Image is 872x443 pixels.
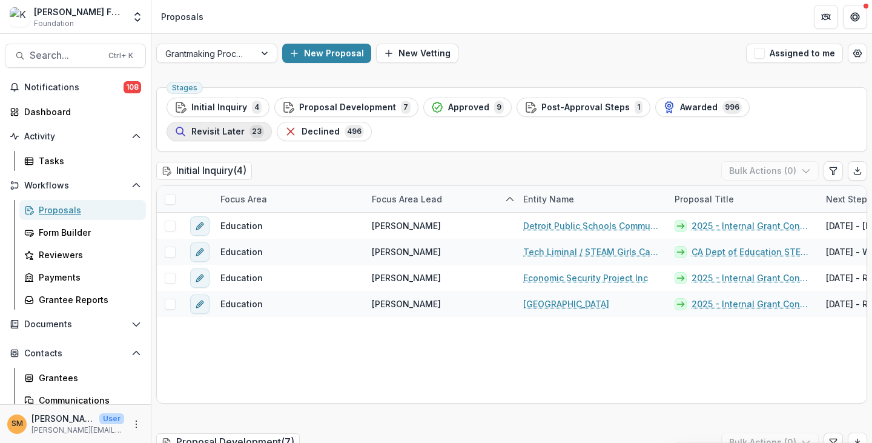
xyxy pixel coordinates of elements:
div: Focus Area [213,186,365,212]
span: Contacts [24,348,127,359]
a: 2025 - Internal Grant Concept Form [692,298,811,310]
div: Proposal Title [667,193,741,205]
p: [PERSON_NAME] [31,412,94,425]
div: Payments [39,271,136,284]
button: Revisit Later23 [167,122,272,141]
div: Form Builder [39,226,136,239]
a: Form Builder [19,222,146,242]
a: Grantee Reports [19,290,146,310]
button: Open Documents [5,315,146,334]
nav: breadcrumb [156,8,208,25]
span: 7 [401,101,411,114]
div: [PERSON_NAME] Foundation [34,5,124,18]
button: Initial Inquiry4 [167,98,269,117]
button: More [129,417,144,431]
button: Declined496 [277,122,372,141]
div: Proposals [39,204,136,216]
a: Tasks [19,151,146,171]
a: Economic Security Project Inc [523,271,648,284]
a: Reviewers [19,245,146,265]
button: Bulk Actions (0) [721,161,819,181]
span: Foundation [34,18,74,29]
button: edit [190,295,210,314]
button: Assigned to me [746,44,843,63]
button: Open table manager [848,44,867,63]
button: Search... [5,44,146,68]
button: Export table data [848,161,867,181]
a: CA Dept of Education STEAM grant [692,245,811,258]
div: Communications [39,394,136,407]
div: Entity Name [516,186,667,212]
a: Proposals [19,200,146,220]
button: Open entity switcher [129,5,146,29]
span: Approved [448,102,489,113]
button: Partners [814,5,838,29]
a: Payments [19,267,146,287]
button: New Proposal [282,44,371,63]
span: Education [220,271,263,284]
span: Education [220,245,263,258]
span: Workflows [24,181,127,191]
button: edit [190,242,210,262]
div: Focus Area Lead [365,193,449,205]
span: 4 [252,101,262,114]
a: Grantees [19,368,146,388]
span: Declined [302,127,340,137]
p: [PERSON_NAME][EMAIL_ADDRESS][PERSON_NAME][DOMAIN_NAME] [31,425,124,436]
a: Detroit Public Schools Community District [523,219,660,232]
div: Tasks [39,155,136,167]
button: Open Workflows [5,176,146,195]
button: Open Contacts [5,344,146,363]
span: Post-Approval Steps [541,102,630,113]
div: Grantees [39,371,136,384]
span: Initial Inquiry [191,102,247,113]
button: edit [190,216,210,236]
button: New Vetting [376,44,458,63]
span: 496 [345,125,364,138]
span: Awarded [680,102,718,113]
span: Documents [24,319,127,330]
a: Tech Liminal / STEAM Girls Camp [523,245,660,258]
button: edit [190,268,210,288]
div: Entity Name [516,193,581,205]
span: 23 [249,125,264,138]
button: Post-Approval Steps1 [517,98,650,117]
h2: Initial Inquiry ( 4 ) [156,162,252,179]
div: Proposal Title [667,186,819,212]
div: Focus Area Lead [365,186,516,212]
button: Approved9 [423,98,512,117]
div: Grantee Reports [39,293,136,306]
button: Notifications108 [5,78,146,97]
a: Dashboard [5,102,146,122]
span: [PERSON_NAME] [372,298,441,310]
span: Proposal Development [299,102,396,113]
span: Stages [172,84,197,92]
span: 9 [494,101,504,114]
span: 108 [124,81,141,93]
span: [PERSON_NAME] [372,219,441,232]
div: Proposals [161,10,203,23]
span: Education [220,219,263,232]
button: Get Help [843,5,867,29]
div: Dashboard [24,105,136,118]
button: Awarded996 [655,98,750,117]
a: 2025 - Internal Grant Concept Form [692,219,811,232]
button: Edit table settings [824,161,843,181]
span: [PERSON_NAME] [372,245,441,258]
span: Search... [30,50,101,61]
span: Activity [24,132,127,142]
span: Education [220,298,263,310]
span: 996 [722,101,742,114]
div: Ctrl + K [106,49,136,62]
p: User [99,413,124,424]
div: Subina Mahal [12,420,23,428]
span: Notifications [24,82,124,93]
button: Open Activity [5,127,146,146]
img: Kapor Foundation [10,7,29,27]
a: Communications [19,390,146,410]
span: 1 [635,101,642,114]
